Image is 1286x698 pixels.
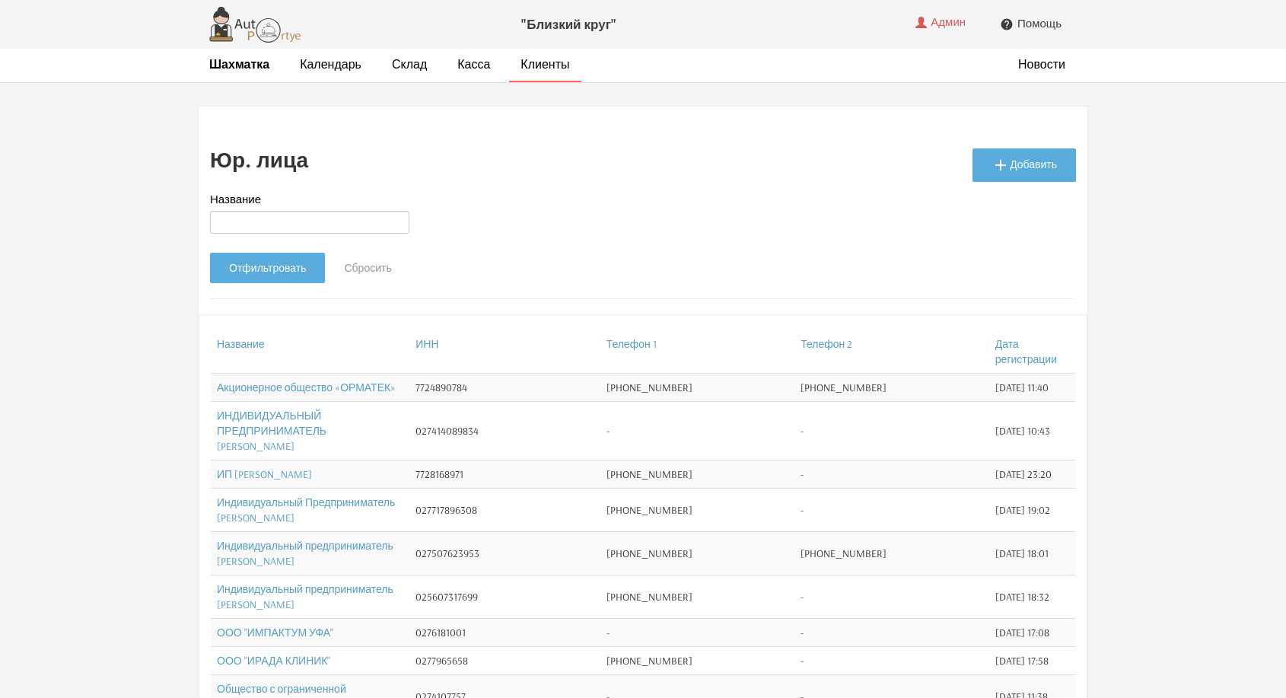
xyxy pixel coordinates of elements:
[520,56,569,72] a: Клиенты
[409,646,600,674] td: 0277965658
[794,646,989,674] td: -
[989,618,1063,646] td: [DATE] 17:08
[600,575,795,618] td: [PHONE_NUMBER]
[989,531,1063,575] td: [DATE] 18:01
[392,56,427,72] a: Склад
[217,381,396,394] a: Акционерное общество «ОРМАТЕК»
[794,373,989,401] td: [PHONE_NUMBER]
[217,467,312,481] a: ИП [PERSON_NAME]
[1000,18,1014,31] i: 
[217,654,331,668] a: ООО "ИРАДА КЛИНИК"
[457,56,490,72] a: Касса
[989,488,1063,531] td: [DATE] 19:02
[794,401,989,460] td: -
[210,191,261,207] label: Название
[989,575,1063,618] td: [DATE] 18:32
[409,373,600,401] td: 7724890784
[325,253,410,283] a: Сбросить
[992,156,1010,174] i: 
[1017,17,1062,30] span: Помощь
[210,253,325,283] input: Отфильтровать
[409,460,600,488] td: 7728168971
[600,460,795,488] td: [PHONE_NUMBER]
[794,531,989,575] td: [PHONE_NUMBER]
[995,337,1057,366] a: Дата регистрации
[409,531,600,575] td: 027507623953
[1018,56,1065,72] a: Новости
[972,148,1076,182] a: Добавить
[989,460,1063,488] td: [DATE] 23:20
[217,626,333,639] a: ООО "ИМПАКТУМ УФА"
[600,618,795,646] td: -
[989,646,1063,674] td: [DATE] 17:58
[606,337,657,351] a: Телефон 1
[794,488,989,531] td: -
[931,15,969,29] span: Админ
[217,337,265,351] a: Название
[801,337,852,351] a: Телефон 2
[989,373,1063,401] td: [DATE] 11:40
[217,409,326,453] a: ИНДИВИДУАЛЬНЫЙ ПРЕДПРИНИМАТЕЛЬ [PERSON_NAME]
[217,582,393,611] a: Индивидуальный предприниматель [PERSON_NAME]
[600,401,795,460] td: -
[989,401,1063,460] td: [DATE] 10:43
[794,575,989,618] td: -
[409,575,600,618] td: 025607317699
[794,618,989,646] td: -
[209,56,269,72] a: Шахматка
[210,148,308,172] h2: Юр. лица
[217,496,395,524] a: Индивидуальный Предприниматель [PERSON_NAME]
[415,337,438,351] a: ИНН
[600,373,795,401] td: [PHONE_NUMBER]
[600,531,795,575] td: [PHONE_NUMBER]
[217,539,393,568] a: Индивидуальный предприниматель [PERSON_NAME]
[409,401,600,460] td: 027414089834
[409,488,600,531] td: 027717896308
[409,618,600,646] td: 0276181001
[300,56,361,72] a: Календарь
[600,646,795,674] td: [PHONE_NUMBER]
[794,460,989,488] td: -
[600,488,795,531] td: [PHONE_NUMBER]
